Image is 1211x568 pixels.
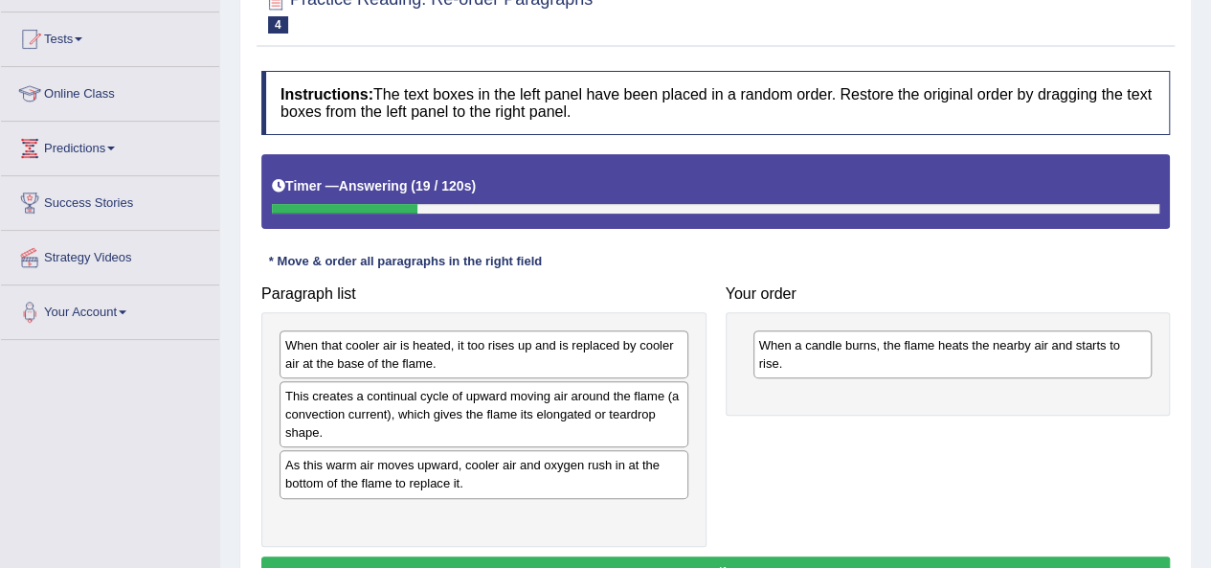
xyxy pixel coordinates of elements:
span: 4 [268,16,288,34]
a: Predictions [1,122,219,170]
h4: Your order [726,285,1171,303]
b: 19 / 120s [415,178,471,193]
a: Tests [1,12,219,60]
a: Strategy Videos [1,231,219,279]
div: When that cooler air is heated, it too rises up and is replaced by cooler air at the base of the ... [280,330,688,378]
b: Instructions: [280,86,373,102]
b: Answering [339,178,408,193]
div: * Move & order all paragraphs in the right field [261,253,549,271]
h5: Timer — [272,179,476,193]
h4: The text boxes in the left panel have been placed in a random order. Restore the original order b... [261,71,1170,135]
h4: Paragraph list [261,285,706,303]
div: This creates a continual cycle of upward moving air around the flame (a convection current), whic... [280,381,688,447]
b: ( [411,178,415,193]
a: Your Account [1,285,219,333]
div: As this warm air moves upward, cooler air and oxygen rush in at the bottom of the flame to replac... [280,450,688,498]
div: When a candle burns, the flame heats the nearby air and starts to rise. [753,330,1153,378]
b: ) [471,178,476,193]
a: Online Class [1,67,219,115]
a: Success Stories [1,176,219,224]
